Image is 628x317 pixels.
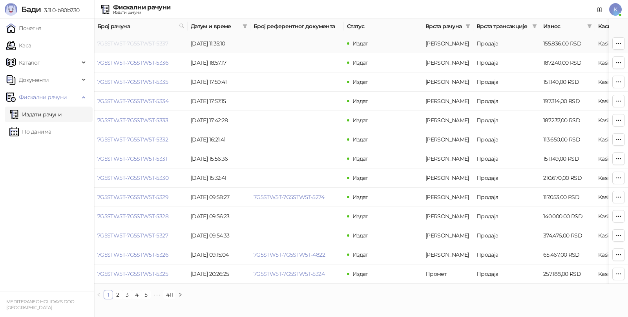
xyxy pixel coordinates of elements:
[191,22,239,31] span: Датум и време
[473,130,540,149] td: Продаја
[473,226,540,245] td: Продаја
[132,290,141,299] li: 4
[19,72,49,88] span: Документи
[422,53,473,72] td: Аванс
[473,149,540,168] td: Продаја
[352,98,368,105] span: Издат
[142,290,150,299] a: 5
[473,34,540,53] td: Продаја
[97,270,168,277] a: 7G5STW5T-7G5STW5T-5325
[97,59,168,66] a: 7G5STW5T-7G5STW5T-5336
[104,290,113,299] a: 1
[473,92,540,111] td: Продаја
[243,24,247,29] span: filter
[188,53,250,72] td: [DATE] 18:57:17
[188,111,250,130] td: [DATE] 17:42:28
[97,136,168,143] a: 7G5STW5T-7G5STW5T-5332
[113,290,122,299] li: 2
[9,124,51,139] a: По данима
[540,188,595,207] td: 117.053,00 RSD
[422,111,473,130] td: Аванс
[473,111,540,130] td: Продаја
[113,4,170,11] div: Фискални рачуни
[466,24,470,29] span: filter
[422,245,473,264] td: Аванс
[352,59,368,66] span: Издат
[540,92,595,111] td: 197.314,00 RSD
[609,3,622,16] span: K
[97,22,176,31] span: Број рачуна
[352,174,368,181] span: Издат
[94,130,188,149] td: 7G5STW5T-7G5STW5T-5332
[254,194,324,201] a: 7G5STW5T-7G5STW5T-5274
[241,20,249,32] span: filter
[175,290,185,299] li: Следећа страна
[593,3,606,16] a: Документација
[188,168,250,188] td: [DATE] 15:32:41
[188,207,250,226] td: [DATE] 09:56:23
[422,72,473,92] td: Аванс
[540,168,595,188] td: 210.670,00 RSD
[352,78,368,85] span: Издат
[94,207,188,226] td: 7G5STW5T-7G5STW5T-5328
[94,72,188,92] td: 7G5STW5T-7G5STW5T-5335
[540,226,595,245] td: 374.476,00 RSD
[532,24,537,29] span: filter
[352,40,368,47] span: Издат
[473,188,540,207] td: Продаја
[113,290,122,299] a: 2
[425,22,462,31] span: Врста рачуна
[540,53,595,72] td: 187.240,00 RSD
[540,111,595,130] td: 187.237,00 RSD
[587,24,592,29] span: filter
[422,226,473,245] td: Аванс
[422,92,473,111] td: Аванс
[473,168,540,188] td: Продаја
[540,72,595,92] td: 151.149,00 RSD
[540,207,595,226] td: 140.000,00 RSD
[540,149,595,168] td: 151.149,00 RSD
[6,38,31,53] a: Каса
[473,53,540,72] td: Продаја
[6,299,75,310] small: MEDITERANEO HOLIDAYS DOO [GEOGRAPHIC_DATA]
[352,270,368,277] span: Издат
[540,264,595,284] td: 257.188,00 RSD
[543,22,584,31] span: Износ
[473,19,540,34] th: Врста трансакције
[352,117,368,124] span: Издат
[188,245,250,264] td: [DATE] 09:15:04
[122,290,132,299] li: 3
[163,290,175,299] li: 411
[19,89,67,105] span: Фискални рачуни
[94,111,188,130] td: 7G5STW5T-7G5STW5T-5333
[94,53,188,72] td: 7G5STW5T-7G5STW5T-5336
[97,78,168,85] a: 7G5STW5T-7G5STW5T-5335
[9,107,62,122] a: Издати рачуни
[41,7,79,14] span: 3.11.0-b80b730
[97,40,168,47] a: 7G5STW5T-7G5STW5T-5337
[254,270,325,277] a: 7G5STW5T-7G5STW5T-5324
[97,117,168,124] a: 7G5STW5T-7G5STW5T-5333
[540,34,595,53] td: 155.836,00 RSD
[97,232,168,239] a: 7G5STW5T-7G5STW5T-5327
[188,149,250,168] td: [DATE] 15:56:36
[422,19,473,34] th: Врста рачуна
[6,20,42,36] a: Почетна
[94,290,104,299] button: left
[188,264,250,284] td: [DATE] 20:26:25
[422,188,473,207] td: Аванс
[123,290,131,299] a: 3
[540,245,595,264] td: 65.467,00 RSD
[97,251,168,258] a: 7G5STW5T-7G5STW5T-5326
[97,194,168,201] a: 7G5STW5T-7G5STW5T-5329
[188,72,250,92] td: [DATE] 17:59:41
[422,207,473,226] td: Аванс
[531,20,539,32] span: filter
[94,149,188,168] td: 7G5STW5T-7G5STW5T-5331
[188,188,250,207] td: [DATE] 09:58:27
[540,130,595,149] td: 113.650,00 RSD
[422,34,473,53] td: Аванс
[352,232,368,239] span: Издат
[97,98,168,105] a: 7G5STW5T-7G5STW5T-5334
[97,155,167,162] a: 7G5STW5T-7G5STW5T-5331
